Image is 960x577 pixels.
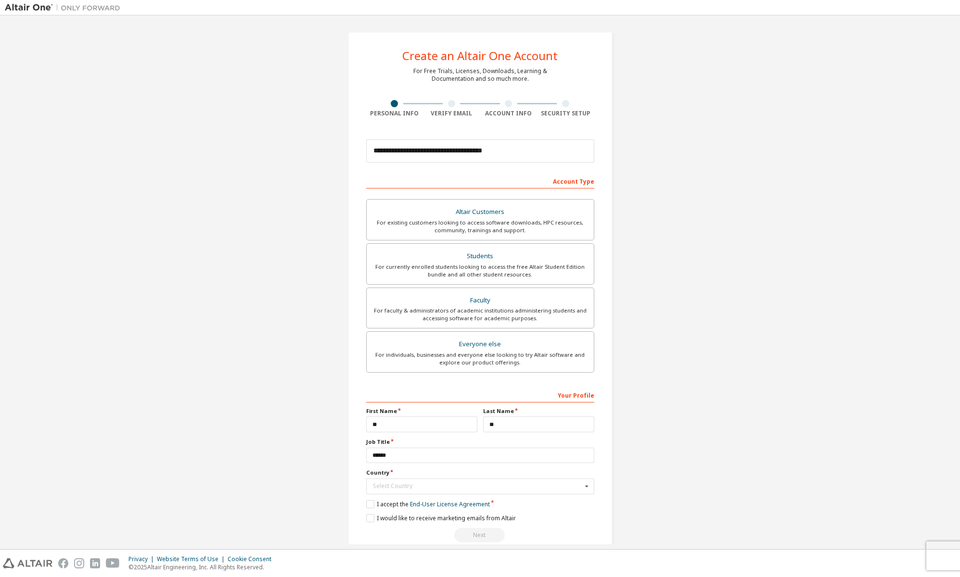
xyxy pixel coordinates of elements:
[366,173,594,188] div: Account Type
[366,514,516,522] label: I would like to receive marketing emails from Altair
[372,307,588,322] div: For faculty & administrators of academic institutions administering students and accessing softwa...
[372,205,588,219] div: Altair Customers
[58,558,68,568] img: facebook.svg
[228,555,277,563] div: Cookie Consent
[372,294,588,307] div: Faculty
[90,558,100,568] img: linkedin.svg
[402,50,558,62] div: Create an Altair One Account
[366,469,594,477] label: Country
[423,110,480,117] div: Verify Email
[128,563,277,571] p: © 2025 Altair Engineering, Inc. All Rights Reserved.
[5,3,125,13] img: Altair One
[366,407,477,415] label: First Name
[366,110,423,117] div: Personal Info
[483,407,594,415] label: Last Name
[74,558,84,568] img: instagram.svg
[372,351,588,366] div: For individuals, businesses and everyone else looking to try Altair software and explore our prod...
[372,338,588,351] div: Everyone else
[366,387,594,402] div: Your Profile
[413,67,547,83] div: For Free Trials, Licenses, Downloads, Learning & Documentation and so much more.
[537,110,594,117] div: Security Setup
[372,250,588,263] div: Students
[373,483,582,489] div: Select Country
[128,555,157,563] div: Privacy
[366,528,594,542] div: Read and acccept EULA to continue
[480,110,538,117] div: Account Info
[410,500,490,508] a: End-User License Agreement
[372,219,588,234] div: For existing customers looking to access software downloads, HPC resources, community, trainings ...
[366,438,594,446] label: Job Title
[366,500,490,508] label: I accept the
[372,263,588,278] div: For currently enrolled students looking to access the free Altair Student Edition bundle and all ...
[3,558,52,568] img: altair_logo.svg
[157,555,228,563] div: Website Terms of Use
[106,558,120,568] img: youtube.svg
